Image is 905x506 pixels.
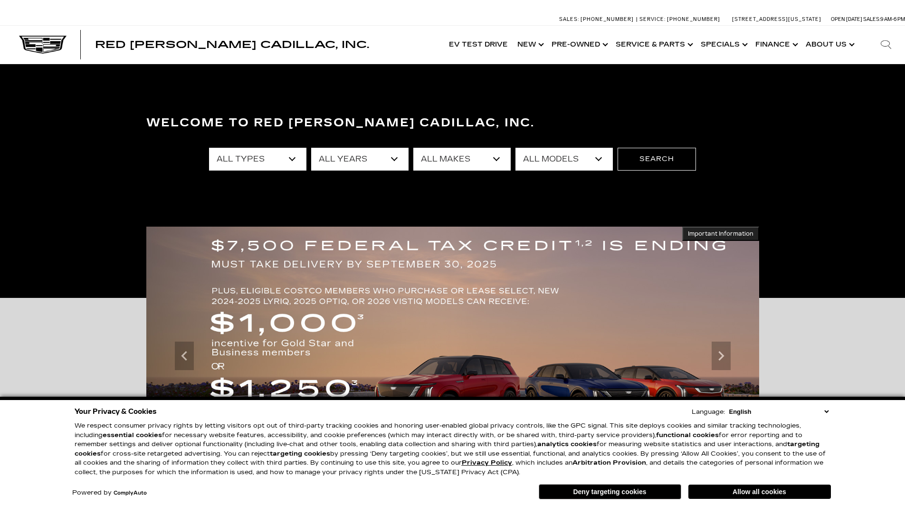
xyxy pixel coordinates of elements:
a: About Us [801,26,857,64]
a: ComplyAuto [114,490,147,496]
a: Privacy Policy [462,459,512,467]
button: Search [618,148,696,171]
a: Specials [696,26,751,64]
div: Powered by [72,490,147,496]
img: Cadillac Dark Logo with Cadillac White Text [19,36,67,54]
strong: Arbitration Provision [572,459,646,467]
strong: functional cookies [656,431,719,439]
div: Next [712,342,731,370]
span: Open [DATE] [831,16,862,22]
span: Your Privacy & Cookies [75,405,157,418]
button: Important Information [682,227,759,241]
a: Sales: [PHONE_NUMBER] [559,17,636,22]
img: $7,500 FEDERAL TAX CREDIT IS ENDING. $1,000 incentive for Gold Star and Business members OR $1250... [146,227,759,486]
select: Filter by make [413,148,511,171]
span: 9 AM-6 PM [880,16,905,22]
select: Filter by model [515,148,613,171]
span: Important Information [688,230,753,238]
button: Deny targeting cookies [539,484,681,499]
a: Service: [PHONE_NUMBER] [636,17,723,22]
a: Pre-Owned [547,26,611,64]
span: Red [PERSON_NAME] Cadillac, Inc. [95,39,369,50]
div: Language: [692,409,725,415]
span: [PHONE_NUMBER] [667,16,720,22]
span: Sales: [559,16,579,22]
span: Sales: [863,16,880,22]
strong: analytics cookies [537,440,597,448]
button: Allow all cookies [688,485,831,499]
a: Service & Parts [611,26,696,64]
span: Service: [639,16,666,22]
a: Red [PERSON_NAME] Cadillac, Inc. [95,40,369,49]
select: Filter by type [209,148,306,171]
a: New [513,26,547,64]
h3: Welcome to Red [PERSON_NAME] Cadillac, Inc. [146,114,759,133]
strong: targeting cookies [270,450,330,458]
strong: targeting cookies [75,440,819,458]
select: Language Select [727,407,831,416]
div: Previous [175,342,194,370]
a: Finance [751,26,801,64]
span: [PHONE_NUMBER] [581,16,634,22]
a: [STREET_ADDRESS][US_STATE] [732,16,821,22]
select: Filter by year [311,148,409,171]
a: EV Test Drive [444,26,513,64]
strong: essential cookies [103,431,162,439]
p: We respect consumer privacy rights by letting visitors opt out of third-party tracking cookies an... [75,421,831,477]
